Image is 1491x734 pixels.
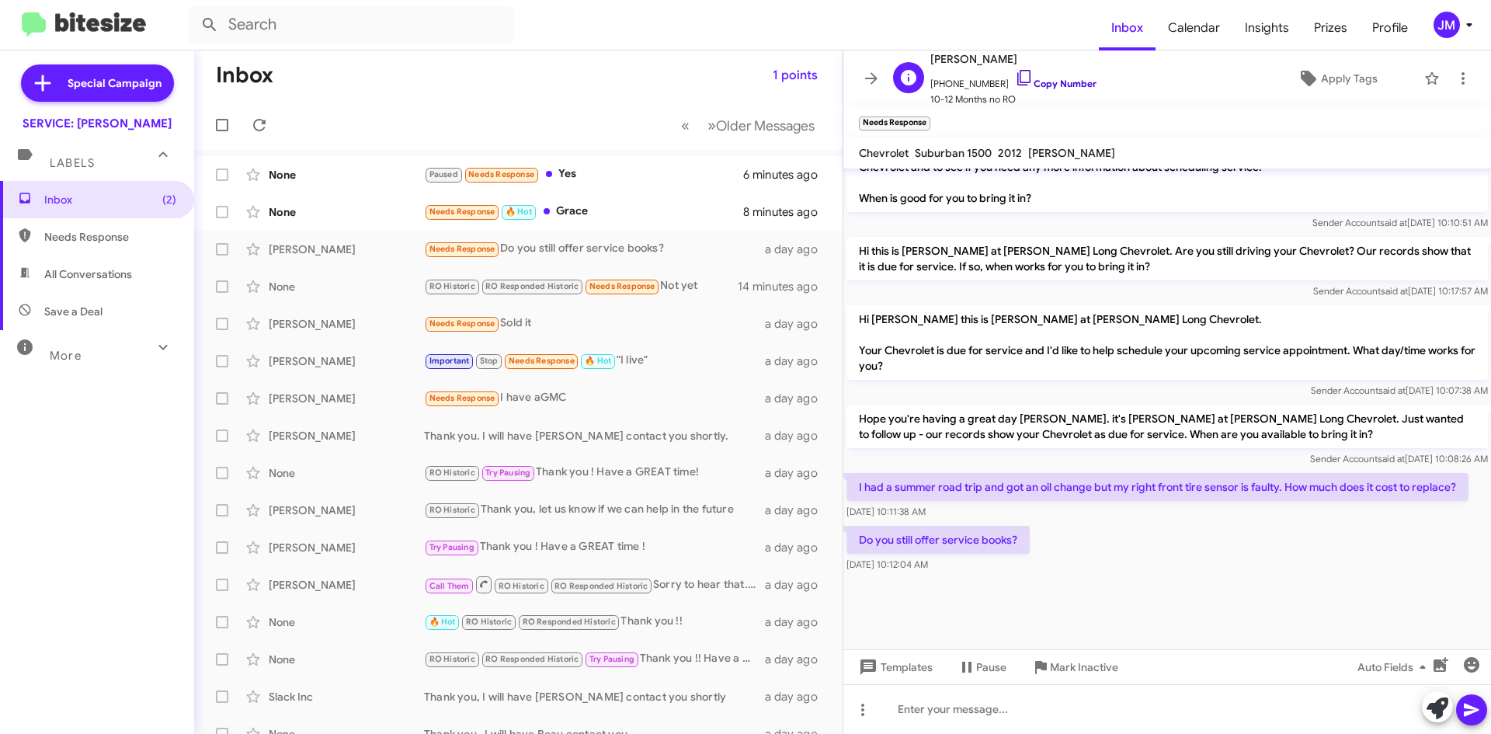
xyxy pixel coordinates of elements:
span: said at [1378,384,1406,396]
div: Thank you. I will have [PERSON_NAME] contact you shortly. [424,428,765,444]
div: None [269,204,424,220]
span: Labels [50,156,95,170]
div: [PERSON_NAME] [269,503,424,518]
span: Try Pausing [485,468,530,478]
span: (2) [162,192,176,207]
span: Needs Response [429,393,495,403]
div: a day ago [765,614,830,630]
div: [PERSON_NAME] [269,316,424,332]
div: Grace [424,203,743,221]
div: Do you still offer service books? [424,240,765,258]
div: a day ago [765,353,830,369]
span: Apply Tags [1321,64,1378,92]
span: » [707,116,716,135]
div: [PERSON_NAME] [269,242,424,257]
nav: Page navigation example [673,110,824,141]
button: Auto Fields [1345,653,1444,681]
span: « [681,116,690,135]
input: Search [188,6,514,43]
span: 10-12 Months no RO [930,92,1097,107]
span: RO Historic [429,505,475,515]
span: Needs Response [44,229,176,245]
span: Try Pausing [429,542,474,552]
a: Profile [1360,5,1420,50]
div: Sorry to hear that. I will have [PERSON_NAME] contact you shortly, [PERSON_NAME] is out for surgery. [424,575,765,594]
span: 🔥 Hot [506,207,532,217]
div: a day ago [765,242,830,257]
span: Mark Inactive [1050,653,1118,681]
span: Needs Response [468,169,534,179]
span: Older Messages [716,117,815,134]
a: Prizes [1302,5,1360,50]
span: Needs Response [589,281,655,291]
span: 🔥 Hot [585,356,611,366]
button: Next [698,110,824,141]
a: Inbox [1099,5,1156,50]
div: None [269,167,424,183]
button: Templates [843,653,945,681]
span: Needs Response [429,244,495,254]
div: 6 minutes ago [743,167,830,183]
div: None [269,465,424,481]
a: Insights [1232,5,1302,50]
div: Slack Inc [269,689,424,704]
div: Thank you !! [424,613,765,631]
span: Important [429,356,470,366]
div: [PERSON_NAME] [269,540,424,555]
span: Sender Account [DATE] 10:10:51 AM [1312,217,1488,228]
div: I have aGMC [424,389,765,407]
span: More [50,349,82,363]
div: Thank you, let us know if we can help in the future [424,501,765,519]
div: Thank you ! Have a GREAT time ! [424,538,765,556]
div: 14 minutes ago [738,279,830,294]
p: Hi this is [PERSON_NAME] at [PERSON_NAME] Long Chevrolet. Are you still driving your Chevrolet? O... [846,237,1488,280]
span: RO Historic [429,654,475,664]
span: Chevrolet [859,146,909,160]
p: Hope you're having a great day [PERSON_NAME]. it's [PERSON_NAME] at [PERSON_NAME] Long Chevrolet.... [846,405,1488,448]
div: 8 minutes ago [743,204,830,220]
span: Templates [856,653,933,681]
div: [PERSON_NAME] [269,428,424,444]
a: Special Campaign [21,64,174,102]
div: Sold it [424,315,765,332]
span: Stop [480,356,499,366]
div: a day ago [765,391,830,406]
span: 1 points [773,61,818,89]
span: RO Historic [429,281,475,291]
span: RO Responded Historic [554,581,648,591]
span: Needs Response [429,207,495,217]
span: Needs Response [429,318,495,329]
span: RO Responded Historic [485,654,579,664]
p: I had a summer road trip and got an oil change but my right front tire sensor is faulty. How much... [846,473,1468,501]
div: a day ago [765,689,830,704]
span: Suburban 1500 [915,146,992,160]
div: "I live" [424,352,765,370]
span: said at [1380,217,1407,228]
span: [DATE] 10:11:38 AM [846,506,926,517]
div: Not yet [424,277,738,295]
div: [PERSON_NAME] [269,391,424,406]
span: [PHONE_NUMBER] [930,68,1097,92]
button: Pause [945,653,1019,681]
p: Do you still offer service books? [846,526,1030,554]
div: None [269,614,424,630]
a: Calendar [1156,5,1232,50]
span: All Conversations [44,266,132,282]
div: Thank you !! Have a GREAT time ! [424,650,765,668]
span: RO Responded Historic [523,617,616,627]
p: Hi [PERSON_NAME] this is [PERSON_NAME] at [PERSON_NAME] Long Chevrolet. I just wanted to check ba... [846,137,1488,212]
div: [PERSON_NAME] [269,577,424,593]
div: a day ago [765,316,830,332]
span: Try Pausing [589,654,634,664]
span: Call Them [429,581,470,591]
span: Special Campaign [68,75,162,91]
button: JM [1420,12,1474,38]
button: Apply Tags [1257,64,1416,92]
div: a day ago [765,652,830,667]
div: None [269,279,424,294]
